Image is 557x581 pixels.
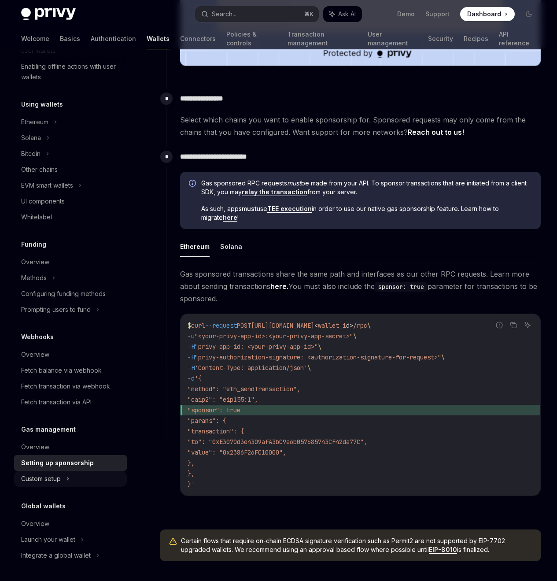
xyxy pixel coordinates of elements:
[188,406,240,414] span: "sponsor": true
[464,28,488,49] a: Recipes
[21,8,76,20] img: dark logo
[14,209,127,225] a: Whitelabel
[14,439,127,455] a: Overview
[14,286,127,302] a: Configuring funding methods
[494,319,505,331] button: Report incorrect code
[428,28,453,49] a: Security
[14,254,127,270] a: Overview
[318,322,346,329] span: wallet_i
[429,546,457,554] a: EIP-8010
[21,424,76,435] h5: Gas management
[188,374,195,382] span: -d
[270,282,288,291] a: here.
[353,332,357,340] span: \
[91,28,136,49] a: Authentication
[14,347,127,363] a: Overview
[14,394,127,410] a: Fetch transaction via API
[188,343,195,351] span: -H
[21,117,48,127] div: Ethereum
[188,480,195,488] span: }'
[188,459,195,467] span: },
[304,11,314,18] span: ⌘ K
[14,193,127,209] a: UI components
[21,289,106,299] div: Configuring funding methods
[195,6,319,22] button: Search...⌘K
[21,196,65,207] div: UI components
[499,28,536,49] a: API reference
[21,273,47,283] div: Methods
[267,205,312,213] a: TEE execution
[188,385,300,393] span: "method": "eth_sendTransaction",
[14,59,127,85] a: Enabling offline actions with user wallets
[188,332,195,340] span: -u
[220,236,242,257] button: Solana
[188,417,226,425] span: "params": {
[21,99,63,110] h5: Using wallets
[147,28,170,49] a: Wallets
[21,164,58,175] div: Other chains
[223,214,237,222] a: here
[188,470,195,477] span: },
[21,458,94,468] div: Setting up sponsorship
[21,349,49,360] div: Overview
[350,322,353,329] span: >
[21,518,49,529] div: Overview
[180,28,216,49] a: Connectors
[21,180,73,191] div: EVM smart wallets
[251,322,314,329] span: [URL][DOMAIN_NAME]
[338,10,356,19] span: Ask AI
[201,179,532,196] span: Gas sponsored RPC requests be made from your API. To sponsor transactions that are initiated from...
[189,180,198,189] svg: Info
[195,364,307,372] span: 'Content-Type: application/json'
[287,179,301,187] em: must
[169,537,177,546] svg: Warning
[226,28,277,49] a: Policies & controls
[367,322,371,329] span: \
[522,319,533,331] button: Ask AI
[397,10,415,19] a: Demo
[188,353,195,361] span: -H
[368,28,417,49] a: User management
[307,364,311,372] span: \
[188,396,258,403] span: "caip2": "eip155:1",
[191,322,205,329] span: curl
[205,322,237,329] span: --request
[21,239,46,250] h5: Funding
[195,343,318,351] span: "privy-app-id: <your-privy-app-id>"
[188,322,191,329] span: $
[14,516,127,532] a: Overview
[21,474,61,484] div: Custom setup
[21,381,110,392] div: Fetch transaction via webhook
[21,501,66,511] h5: Global wallets
[21,365,102,376] div: Fetch balance via webhook
[188,427,244,435] span: "transaction": {
[21,442,49,452] div: Overview
[212,9,236,19] div: Search...
[508,319,519,331] button: Copy the contents from the code block
[195,374,202,382] span: '{
[195,332,353,340] span: "<your-privy-app-id>:<your-privy-app-secret>"
[195,353,441,361] span: "privy-authorization-signature: <authorization-signature-for-request>"
[314,322,318,329] span: <
[425,10,450,19] a: Support
[441,353,445,361] span: \
[21,212,52,222] div: Whitelabel
[467,10,501,19] span: Dashboard
[318,343,321,351] span: \
[21,332,54,342] h5: Webhooks
[21,397,92,407] div: Fetch transaction via API
[188,364,195,372] span: -H
[21,148,41,159] div: Bitcoin
[14,162,127,178] a: Other chains
[21,133,41,143] div: Solana
[346,322,350,329] span: d
[323,6,362,22] button: Ask AI
[188,448,286,456] span: "value": "0x2386F26FC10000",
[21,304,91,315] div: Prompting users to fund
[60,28,80,49] a: Basics
[188,438,367,446] span: "to": "0xE3070d3e4309afA3bC9a6b057685743CF42da77C",
[14,455,127,471] a: Setting up sponsorship
[242,205,257,212] strong: must
[21,534,75,545] div: Launch your wallet
[288,28,358,49] a: Transaction management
